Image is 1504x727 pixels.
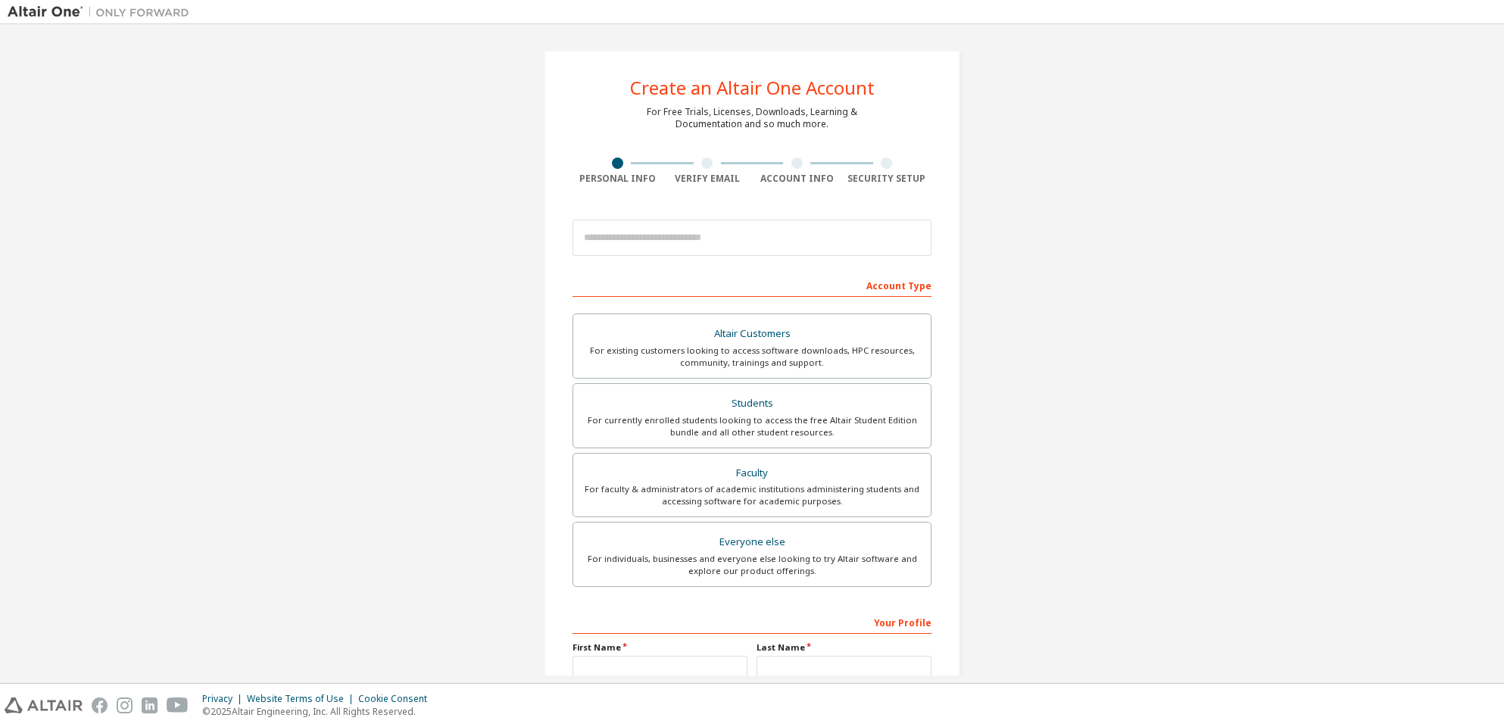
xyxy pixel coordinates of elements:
img: altair_logo.svg [5,697,83,713]
div: Students [582,393,922,414]
div: Altair Customers [582,323,922,345]
img: youtube.svg [167,697,189,713]
label: Last Name [757,641,931,654]
div: Personal Info [573,173,663,185]
p: © 2025 Altair Engineering, Inc. All Rights Reserved. [202,705,436,718]
div: Website Terms of Use [247,693,358,705]
div: Account Info [752,173,842,185]
div: Security Setup [842,173,932,185]
div: Your Profile [573,610,931,634]
div: Account Type [573,273,931,297]
div: Everyone else [582,532,922,553]
img: linkedin.svg [142,697,158,713]
img: facebook.svg [92,697,108,713]
div: Create an Altair One Account [630,79,875,97]
div: For faculty & administrators of academic institutions administering students and accessing softwa... [582,483,922,507]
div: Cookie Consent [358,693,436,705]
div: Privacy [202,693,247,705]
img: Altair One [8,5,197,20]
div: For individuals, businesses and everyone else looking to try Altair software and explore our prod... [582,553,922,577]
label: First Name [573,641,747,654]
img: instagram.svg [117,697,133,713]
div: Verify Email [663,173,753,185]
div: For currently enrolled students looking to access the free Altair Student Edition bundle and all ... [582,414,922,438]
div: For Free Trials, Licenses, Downloads, Learning & Documentation and so much more. [647,106,857,130]
div: For existing customers looking to access software downloads, HPC resources, community, trainings ... [582,345,922,369]
div: Faculty [582,463,922,484]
